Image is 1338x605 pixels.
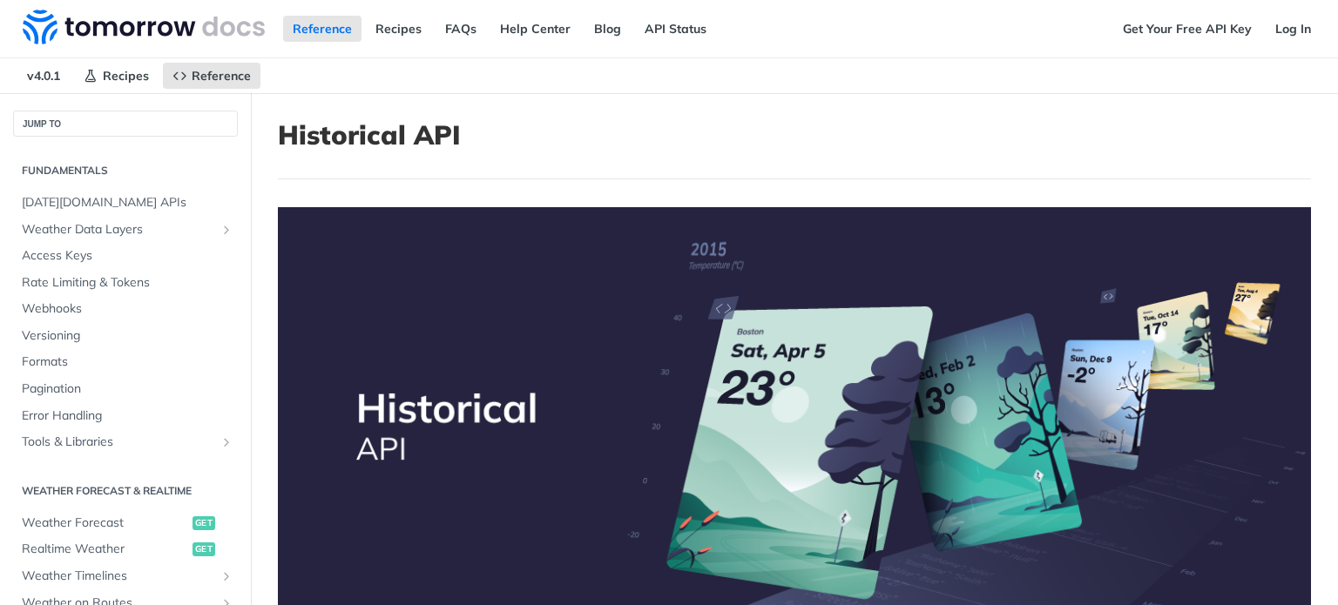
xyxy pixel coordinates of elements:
a: Blog [585,16,631,42]
h1: Historical API [278,119,1311,151]
button: Show subpages for Tools & Libraries [220,435,233,449]
a: Get Your Free API Key [1113,16,1261,42]
span: Weather Forecast [22,514,188,532]
a: Weather Data LayersShow subpages for Weather Data Layers [13,217,238,243]
span: get [193,542,215,556]
span: Tools & Libraries [22,434,215,451]
a: FAQs [436,16,486,42]
h2: Fundamentals [13,163,238,178]
span: Webhooks [22,300,233,318]
span: Recipes [103,68,149,84]
a: Tools & LibrariesShow subpages for Tools & Libraries [13,429,238,455]
a: Access Keys [13,243,238,269]
a: Versioning [13,323,238,349]
a: Reference [163,63,260,89]
a: Rate Limiting & Tokens [13,270,238,296]
span: Weather Timelines [22,568,215,585]
span: Realtime Weather [22,541,188,558]
span: v4.0.1 [17,63,70,89]
span: Formats [22,353,233,371]
h2: Weather Forecast & realtime [13,483,238,499]
button: Show subpages for Weather Data Layers [220,223,233,237]
span: Rate Limiting & Tokens [22,274,233,292]
a: API Status [635,16,716,42]
a: Recipes [74,63,159,89]
a: Webhooks [13,296,238,322]
a: Formats [13,349,238,375]
a: Realtime Weatherget [13,536,238,562]
a: Help Center [490,16,580,42]
span: Reference [192,68,251,84]
a: Reference [283,16,362,42]
a: Weather Forecastget [13,510,238,536]
button: Show subpages for Weather Timelines [220,569,233,583]
a: Recipes [366,16,431,42]
a: Pagination [13,376,238,402]
span: get [193,516,215,530]
img: Tomorrow.io Weather API Docs [23,10,265,44]
button: JUMP TO [13,111,238,137]
span: Access Keys [22,247,233,265]
a: [DATE][DOMAIN_NAME] APIs [13,190,238,216]
span: Pagination [22,380,233,398]
span: [DATE][DOMAIN_NAME] APIs [22,194,233,212]
span: Weather Data Layers [22,221,215,239]
a: Log In [1266,16,1321,42]
span: Versioning [22,327,233,345]
a: Error Handling [13,403,238,429]
a: Weather TimelinesShow subpages for Weather Timelines [13,563,238,589]
span: Error Handling [22,407,233,425]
